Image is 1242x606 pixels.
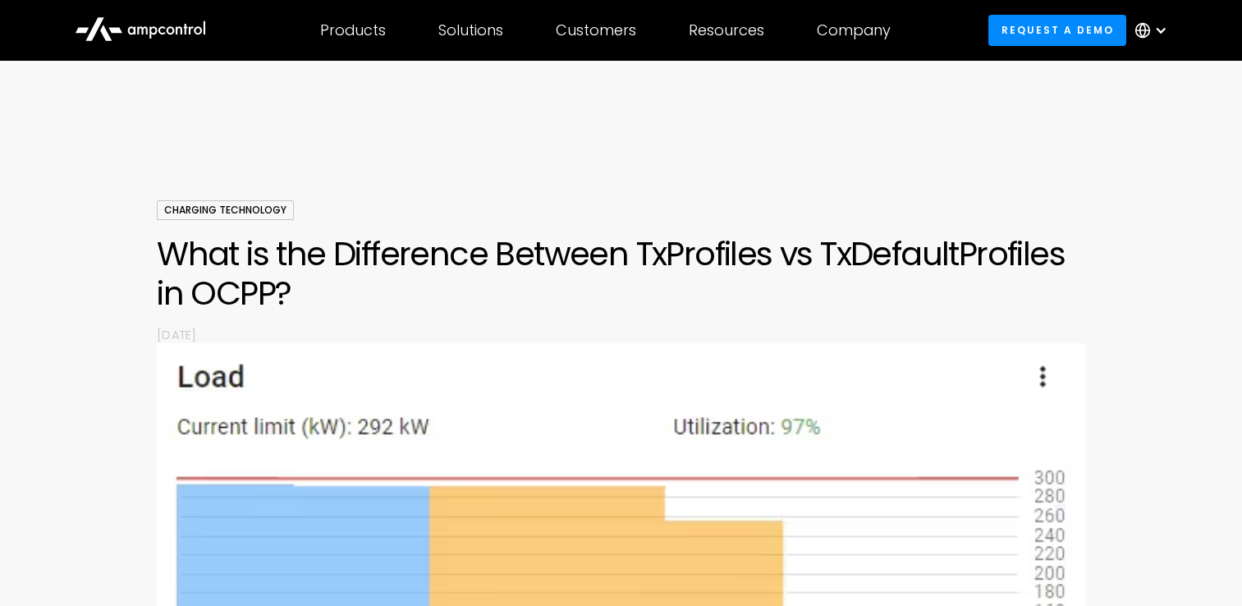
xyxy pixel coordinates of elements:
[157,200,294,220] div: Charging Technology
[320,21,386,39] div: Products
[817,21,891,39] div: Company
[157,326,1084,343] p: [DATE]
[556,21,636,39] div: Customers
[157,234,1084,313] h1: What is the Difference Between TxProfiles vs TxDefaultProfiles in OCPP?
[438,21,503,39] div: Solutions
[689,21,764,39] div: Resources
[988,15,1126,45] a: Request a demo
